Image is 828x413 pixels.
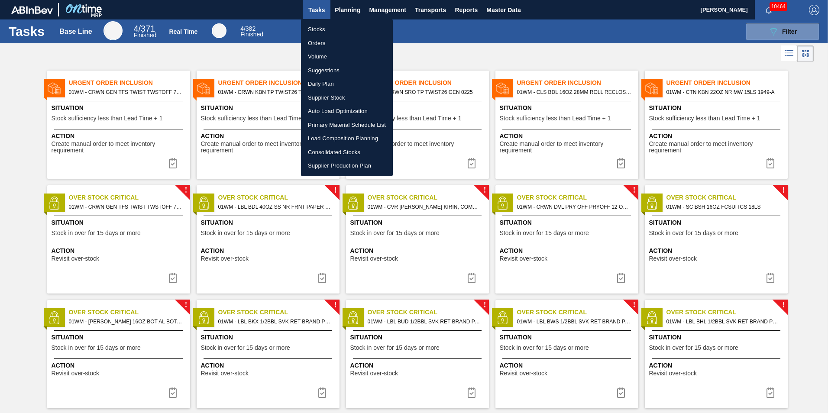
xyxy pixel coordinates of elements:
a: Primary Material Schedule List [301,118,393,132]
a: Daily Plan [301,77,393,91]
a: Auto Load Optimization [301,104,393,118]
a: Load Composition Planning [301,132,393,145]
a: Stocks [301,23,393,36]
a: Orders [301,36,393,50]
a: Volume [301,50,393,64]
a: Supplier Production Plan [301,159,393,173]
a: Supplier Stock [301,91,393,105]
a: Consolidated Stocks [301,145,393,159]
a: Suggestions [301,64,393,77]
